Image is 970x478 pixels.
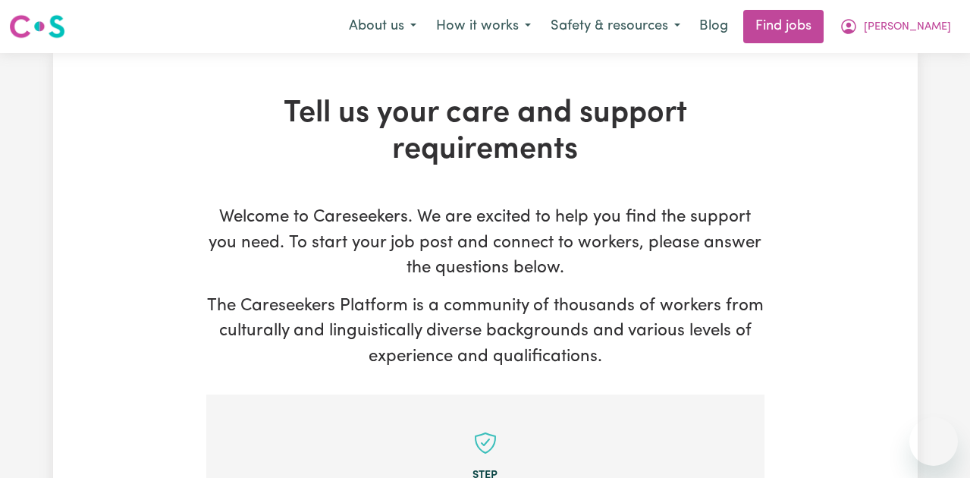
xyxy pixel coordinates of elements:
img: Careseekers logo [9,13,65,40]
button: About us [339,11,426,42]
p: Welcome to Careseekers. We are excited to help you find the support you need. To start your job p... [206,205,764,281]
button: My Account [830,11,961,42]
iframe: Button to launch messaging window [909,417,958,466]
a: Find jobs [743,10,824,43]
button: How it works [426,11,541,42]
button: Safety & resources [541,11,690,42]
p: The Careseekers Platform is a community of thousands of workers from culturally and linguisticall... [206,294,764,370]
a: Blog [690,10,737,43]
a: Careseekers logo [9,9,65,44]
span: [PERSON_NAME] [864,19,951,36]
h1: Tell us your care and support requirements [206,96,764,168]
